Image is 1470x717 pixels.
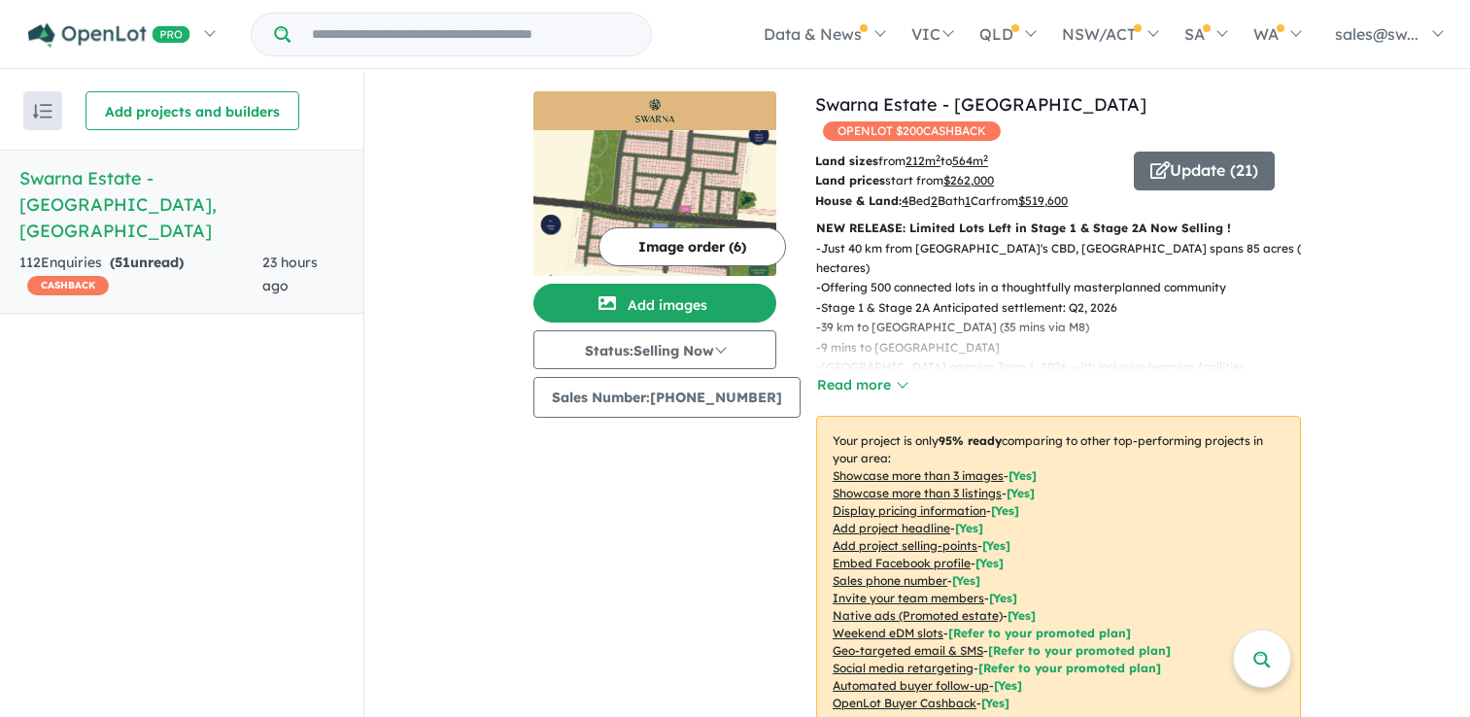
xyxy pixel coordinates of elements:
b: House & Land: [815,193,902,208]
b: 95 % ready [939,433,1002,448]
h5: Swarna Estate - [GEOGRAPHIC_DATA] , [GEOGRAPHIC_DATA] [19,165,344,244]
u: 212 m [906,154,940,168]
span: [ Yes ] [982,538,1010,553]
a: Swarna Estate - Strathtulloh LogoSwarna Estate - Strathtulloh [533,91,776,276]
u: $ 262,000 [943,173,994,188]
button: Status:Selling Now [533,330,776,369]
span: 51 [115,254,130,271]
p: - [GEOGRAPHIC_DATA] opening Term 1, 2026 with inclusive learning facilities [816,358,1316,377]
p: NEW RELEASE: Limited Lots Left in Stage 1 & Stage 2A Now Selling ! [816,219,1301,238]
u: Embed Facebook profile [833,556,971,570]
button: Read more [816,374,907,396]
u: Native ads (Promoted estate) [833,608,1003,623]
u: 1 [965,193,971,208]
span: to [940,154,988,168]
u: Add project selling-points [833,538,977,553]
strong: ( unread) [110,254,184,271]
span: [ Yes ] [989,591,1017,605]
button: Sales Number:[PHONE_NUMBER] [533,377,801,418]
u: Automated buyer follow-up [833,678,989,693]
u: $ 519,600 [1018,193,1068,208]
span: [ Yes ] [975,556,1004,570]
span: [Refer to your promoted plan] [978,661,1161,675]
span: [ Yes ] [1007,486,1035,500]
u: Social media retargeting [833,661,974,675]
span: [Refer to your promoted plan] [948,626,1131,640]
p: - Offering 500 connected lots in a thoughtfully masterplanned community [816,278,1316,297]
img: sort.svg [33,104,52,119]
div: 112 Enquir ies [19,252,262,298]
p: - 39 km to [GEOGRAPHIC_DATA] (35 mins via M8) [816,318,1316,337]
span: [Yes] [1008,608,1036,623]
u: Invite your team members [833,591,984,605]
u: Showcase more than 3 listings [833,486,1002,500]
u: OpenLot Buyer Cashback [833,696,976,710]
u: Showcase more than 3 images [833,468,1004,483]
b: Land sizes [815,154,878,168]
span: [Yes] [981,696,1009,710]
span: [Yes] [994,678,1022,693]
button: Update (21) [1134,152,1275,190]
span: [ Yes ] [991,503,1019,518]
img: Swarna Estate - Strathtulloh Logo [541,99,769,122]
span: [ Yes ] [952,573,980,588]
u: Add project headline [833,521,950,535]
u: Weekend eDM slots [833,626,943,640]
u: 564 m [952,154,988,168]
button: Add projects and builders [85,91,299,130]
img: Swarna Estate - Strathtulloh [533,130,776,276]
button: Add images [533,284,776,323]
span: sales@sw... [1335,24,1419,44]
span: [ Yes ] [955,521,983,535]
a: Swarna Estate - [GEOGRAPHIC_DATA] [815,93,1146,116]
input: Try estate name, suburb, builder or developer [294,14,647,55]
p: start from [815,171,1119,190]
sup: 2 [983,153,988,163]
span: [ Yes ] [1008,468,1037,483]
p: - Just 40 km from [GEOGRAPHIC_DATA]'s CBD, [GEOGRAPHIC_DATA] spans 85 acres (34 hectares) [816,239,1316,279]
sup: 2 [936,153,940,163]
u: Sales phone number [833,573,947,588]
b: Land prices [815,173,885,188]
p: Bed Bath Car from [815,191,1119,211]
span: CASHBACK [27,276,109,295]
p: - Stage 1 & Stage 2A Anticipated settlement: Q2, 2026 [816,298,1316,318]
u: Display pricing information [833,503,986,518]
p: from [815,152,1119,171]
span: [Refer to your promoted plan] [988,643,1171,658]
u: 2 [931,193,938,208]
span: 23 hours ago [262,254,318,294]
button: Image order (6) [598,227,786,266]
img: Openlot PRO Logo White [28,23,190,48]
p: - 9 mins to [GEOGRAPHIC_DATA] [816,338,1316,358]
u: 4 [902,193,908,208]
u: Geo-targeted email & SMS [833,643,983,658]
span: OPENLOT $ 200 CASHBACK [823,121,1001,141]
